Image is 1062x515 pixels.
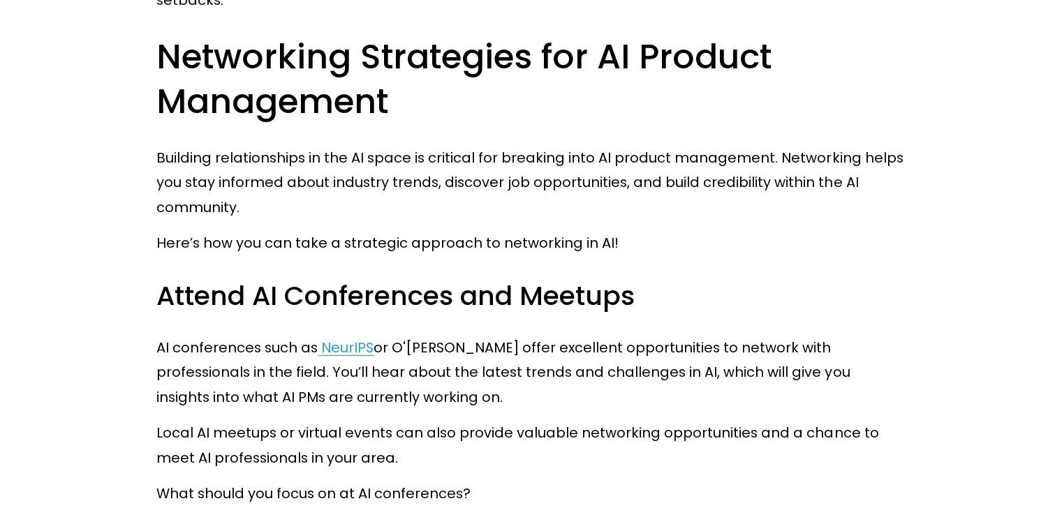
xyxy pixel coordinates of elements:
a: NeurIPS [318,338,374,357]
p: What should you focus on at AI conferences? [156,482,905,506]
span: NeurIPS [321,338,374,357]
p: Building relationships in the AI space is critical for breaking into AI product management. Netwo... [156,146,905,220]
p: Local AI meetups or virtual events can also provide valuable networking opportunities and a chanc... [156,421,905,470]
h3: Attend AI Conferences and Meetups [156,278,905,314]
p: AI conferences such as or O'[PERSON_NAME] offer excellent opportunities to network with professio... [156,336,905,410]
p: Here’s how you can take a strategic approach to networking in AI! [156,231,905,255]
h2: Networking Strategies for AI Product Management [156,35,905,124]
